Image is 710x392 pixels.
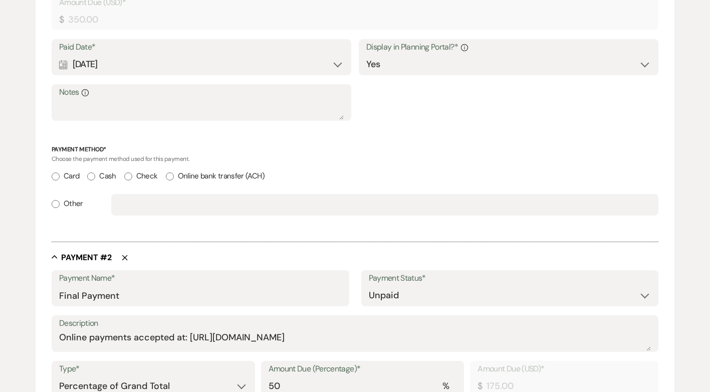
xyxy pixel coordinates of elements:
[59,271,342,286] label: Payment Name*
[59,40,344,55] label: Paid Date*
[59,362,248,376] label: Type*
[59,55,344,74] div: [DATE]
[52,155,189,163] span: Choose the payment method used for this payment.
[124,169,158,183] label: Check
[52,197,83,211] label: Other
[87,169,116,183] label: Cash
[124,172,132,180] input: Check
[59,331,651,351] textarea: Online payments accepted at: [URL][DOMAIN_NAME]
[59,316,651,331] label: Description
[369,271,651,286] label: Payment Status*
[61,252,112,263] h5: Payment # 2
[478,362,651,376] label: Amount Due (USD)*
[59,13,64,27] div: $
[269,362,457,376] label: Amount Due (Percentage)*
[52,200,60,208] input: Other
[366,40,651,55] label: Display in Planning Portal?*
[52,145,658,154] p: Payment Method*
[87,172,95,180] input: Cash
[52,252,112,262] button: Payment #2
[52,172,60,180] input: Card
[166,169,265,183] label: Online bank transfer (ACH)
[166,172,174,180] input: Online bank transfer (ACH)
[52,169,79,183] label: Card
[59,85,344,100] label: Notes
